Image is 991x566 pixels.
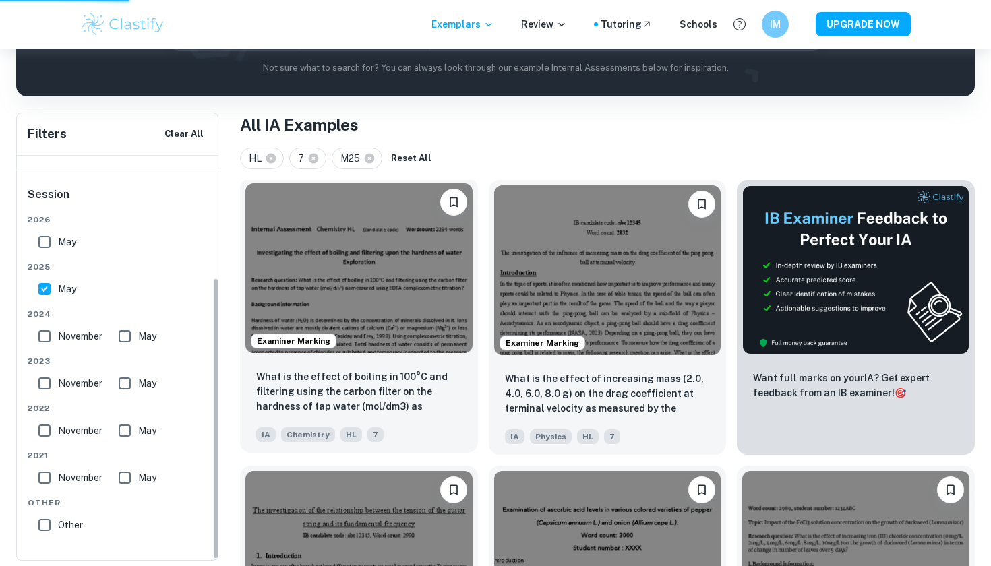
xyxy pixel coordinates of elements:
h6: Session [28,187,208,214]
a: Tutoring [601,17,653,32]
a: Examiner MarkingBookmarkWhat is the effect of boiling in 100°C and filtering using the carbon fil... [240,180,478,455]
span: 7 [604,429,620,444]
a: Examiner MarkingBookmarkWhat is the effect of increasing mass (2.0, 4.0, 6.0, 8.0 g) on the drag ... [489,180,727,455]
span: M25 [340,151,366,166]
span: IA [256,427,276,442]
span: 7 [367,427,384,442]
a: Schools [680,17,717,32]
span: May [138,423,156,438]
button: Bookmark [688,191,715,218]
img: Thumbnail [742,185,969,354]
p: Exemplars [431,17,494,32]
span: 2021 [28,449,208,462]
span: 🎯 [895,387,906,398]
span: HL [577,429,599,444]
p: What is the effect of increasing mass (2.0, 4.0, 6.0, 8.0 g) on the drag coefficient at terminal ... [505,371,711,417]
span: November [58,329,102,344]
p: Review [521,17,567,32]
div: 7 [289,148,326,169]
h6: Filters [28,125,67,144]
span: November [58,470,102,485]
span: IA [505,429,524,444]
span: 7 [298,151,310,166]
span: 2024 [28,308,208,320]
button: Bookmark [440,476,467,503]
span: 2022 [28,402,208,414]
div: HL [240,148,284,169]
img: Chemistry IA example thumbnail: What is the effect of boiling in 100°C a [245,183,473,353]
p: Want full marks on your IA ? Get expert feedback from an IB examiner! [753,371,959,400]
span: May [58,234,76,249]
span: Other [28,497,208,509]
div: M25 [332,148,382,169]
button: Reset All [388,148,435,168]
button: Help and Feedback [728,13,751,36]
span: Physics [530,429,572,444]
span: 2023 [28,355,208,367]
span: May [138,470,156,485]
span: HL [340,427,362,442]
button: Bookmark [440,189,467,216]
img: Physics IA example thumbnail: What is the effect of increasing mass (2 [494,185,721,355]
h6: IM [768,17,783,32]
h1: All IA Examples [240,113,975,137]
button: IM [762,11,789,38]
button: Clear All [161,124,207,144]
button: Bookmark [688,476,715,503]
span: May [138,329,156,344]
span: Chemistry [281,427,335,442]
span: Examiner Marking [251,335,336,347]
p: What is the effect of boiling in 100°C and filtering using the carbon filter on the hardness of t... [256,369,462,415]
button: Bookmark [937,476,964,503]
img: Clastify logo [80,11,166,38]
span: May [58,282,76,296]
a: ThumbnailWant full marks on yourIA? Get expert feedback from an IB examiner! [737,180,975,455]
span: 2025 [28,261,208,273]
button: UPGRADE NOW [816,12,911,36]
span: May [138,376,156,391]
p: Not sure what to search for? You can always look through our example Internal Assessments below f... [27,61,964,75]
span: Examiner Marking [500,337,584,349]
span: HL [249,151,268,166]
span: 2026 [28,214,208,226]
span: November [58,376,102,391]
span: November [58,423,102,438]
span: Other [58,517,83,532]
